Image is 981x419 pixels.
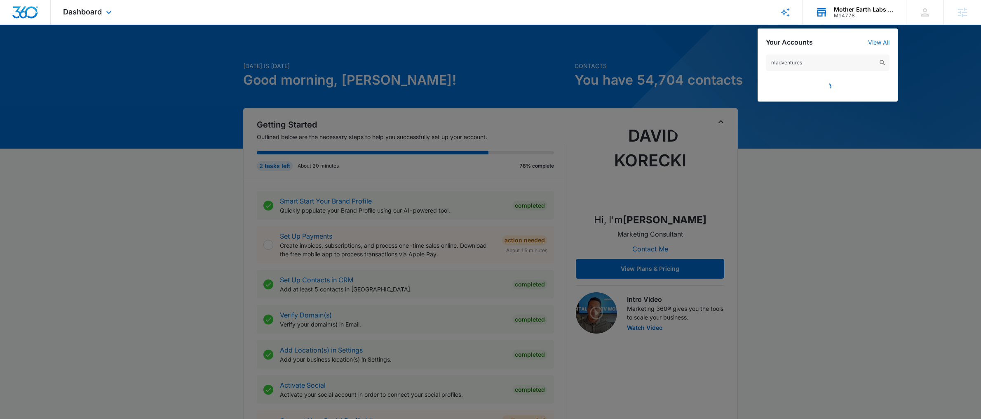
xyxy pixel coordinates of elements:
[766,38,813,46] h2: Your Accounts
[766,54,889,71] input: Search Accounts
[834,6,894,13] div: account name
[834,13,894,19] div: account id
[868,39,889,46] a: View All
[63,7,102,16] span: Dashboard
